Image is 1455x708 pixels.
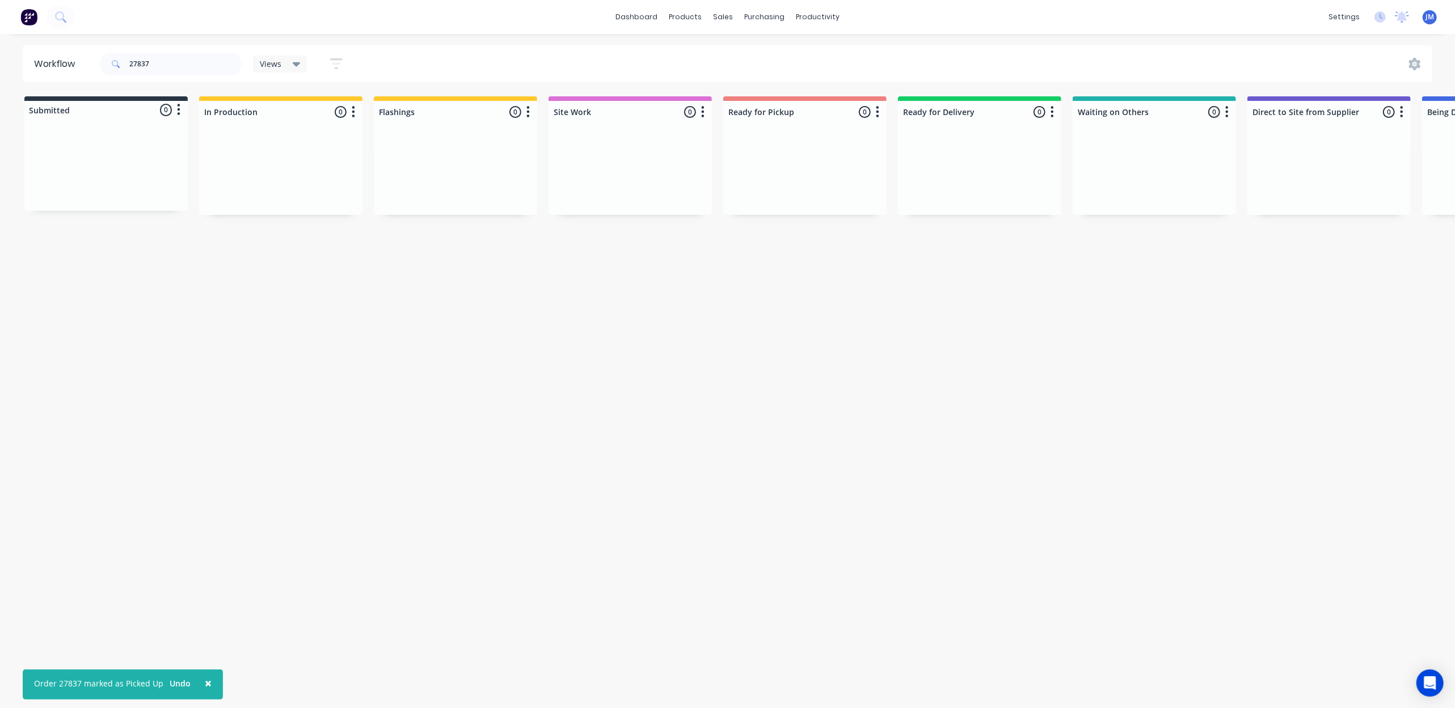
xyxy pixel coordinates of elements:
[739,9,790,26] div: purchasing
[20,9,37,26] img: Factory
[34,677,163,689] div: Order 27837 marked as Picked Up
[193,669,223,697] button: Close
[1416,669,1444,697] div: Open Intercom Messenger
[663,9,707,26] div: products
[260,58,281,70] span: Views
[34,57,81,71] div: Workflow
[610,9,663,26] a: dashboard
[129,53,242,75] input: Search for orders...
[163,675,197,692] button: Undo
[1426,12,1434,22] span: JM
[790,9,845,26] div: productivity
[205,675,212,691] span: ×
[707,9,739,26] div: sales
[1323,9,1365,26] div: settings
